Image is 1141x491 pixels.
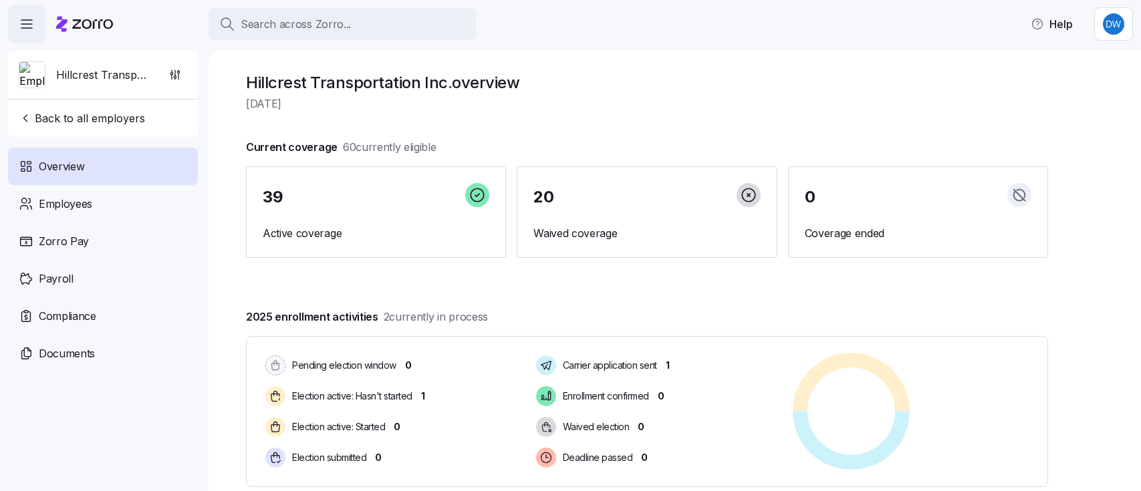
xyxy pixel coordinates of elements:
[246,139,436,156] span: Current coverage
[8,148,198,185] a: Overview
[375,451,382,464] span: 0
[343,139,436,156] span: 60 currently eligible
[56,67,152,84] span: Hillcrest Transportation Inc.
[288,359,396,372] span: Pending election window
[1031,16,1073,32] span: Help
[394,420,400,434] span: 0
[559,359,657,372] span: Carrier application sent
[384,309,488,325] span: 2 currently in process
[288,451,366,464] span: Election submitted
[39,271,74,287] span: Payroll
[8,297,198,335] a: Compliance
[209,8,476,40] button: Search across Zorro...
[805,189,815,205] span: 0
[288,389,412,403] span: Election active: Hasn't started
[246,96,1048,112] span: [DATE]
[39,196,92,212] span: Employees
[39,158,84,175] span: Overview
[8,260,198,297] a: Payroll
[39,308,96,325] span: Compliance
[8,335,198,372] a: Documents
[559,389,649,403] span: Enrollment confirmed
[641,451,648,464] span: 0
[559,420,630,434] span: Waived election
[533,189,553,205] span: 20
[1020,11,1084,37] button: Help
[263,189,283,205] span: 39
[638,420,644,434] span: 0
[19,110,145,126] span: Back to all employers
[8,185,198,222] a: Employees
[533,225,760,242] span: Waived coverage
[805,225,1031,242] span: Coverage ended
[263,225,489,242] span: Active coverage
[39,233,89,250] span: Zorro Pay
[658,389,664,403] span: 0
[405,359,412,372] span: 0
[559,451,633,464] span: Deadline passed
[288,420,385,434] span: Election active: Started
[241,16,351,33] span: Search across Zorro...
[19,62,45,89] img: Employer logo
[1103,13,1124,35] img: 98a13abb9ba783d59ae60caae7bb4787
[246,72,1048,93] h1: Hillcrest Transportation Inc. overview
[246,309,488,325] span: 2025 enrollment activities
[39,345,95,362] span: Documents
[666,359,670,372] span: 1
[13,105,150,132] button: Back to all employers
[421,389,425,403] span: 1
[8,222,198,260] a: Zorro Pay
